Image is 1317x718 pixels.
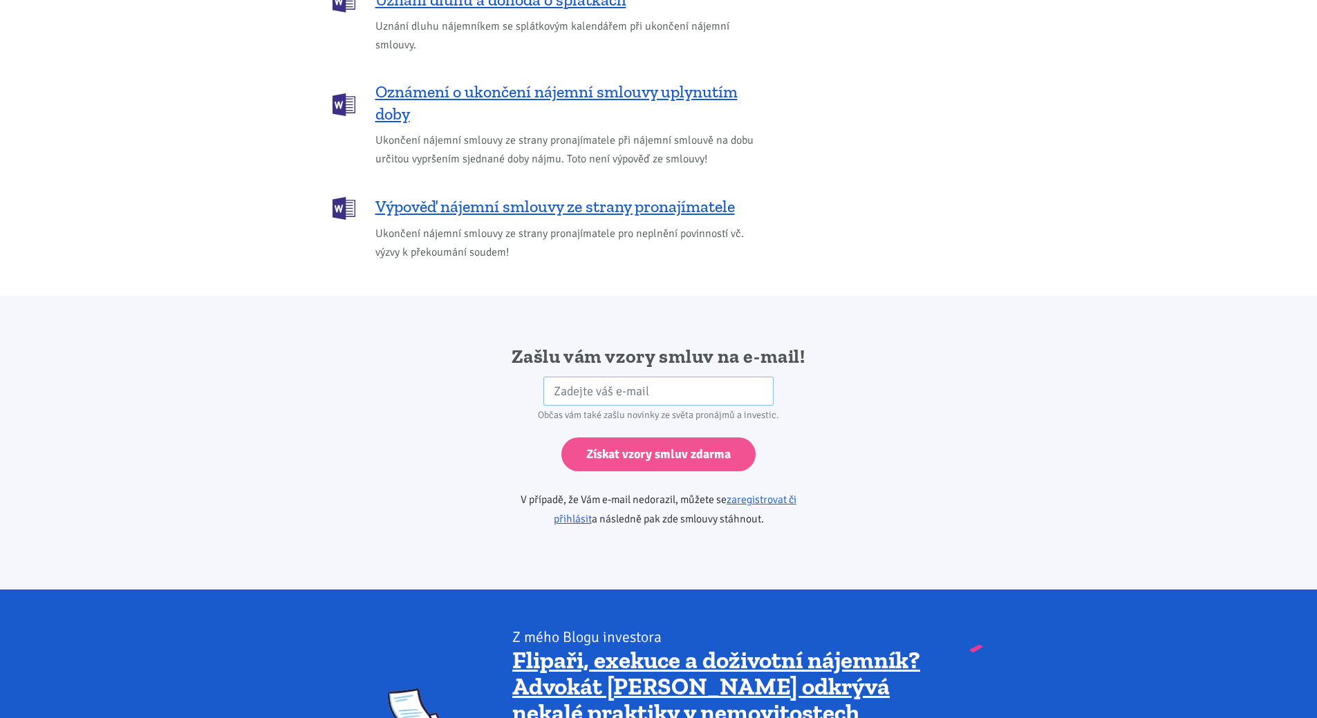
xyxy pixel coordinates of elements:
input: Získat vzory smluv zdarma [561,437,756,471]
span: Oznámení o ukončení nájemní smlouvy uplynutím doby [375,81,761,125]
img: DOCX (Word) [333,197,355,220]
p: V případě, že Vám e-mail nedorazil, můžete se a následně pak zde smlouvy stáhnout. [481,490,836,529]
img: DOCX (Word) [333,93,355,116]
span: Uznání dluhu nájemníkem se splátkovým kalendářem při ukončení nájemní smlouvy. [375,17,761,55]
a: Výpověď nájemní smlouvy ze strany pronajímatele [333,196,761,218]
span: Výpověď nájemní smlouvy ze strany pronajímatele [375,196,735,218]
a: Oznámení o ukončení nájemní smlouvy uplynutím doby [333,81,761,125]
span: Ukončení nájemní smlouvy ze strany pronajímatele při nájemní smlouvě na dobu určitou vypršením sj... [375,131,761,169]
div: Občas vám také zašlu novinky ze světa pronájmů a investic. [481,406,836,425]
h2: Zašlu vám vzory smluv na e-mail! [481,344,836,369]
span: Ukončení nájemní smlouvy ze strany pronajímatele pro neplnění povinností vč. výzvy k překoumání s... [375,225,761,262]
input: Zadejte váš e-mail [543,377,774,406]
div: Z mého Blogu investora [512,627,929,647]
